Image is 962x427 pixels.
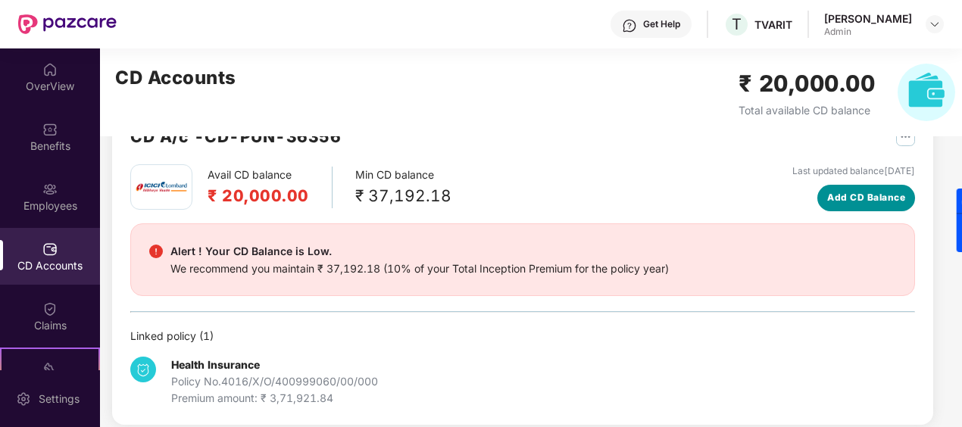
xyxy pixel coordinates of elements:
[170,260,669,277] div: We recommend you maintain ₹ 37,192.18 (10% of your Total Inception Premium for the policy year)
[208,183,309,208] h2: ₹ 20,000.00
[42,122,58,137] img: svg+xml;base64,PHN2ZyBpZD0iQmVuZWZpdHMiIHhtbG5zPSJodHRwOi8vd3d3LnczLm9yZy8yMDAwL3N2ZyIgd2lkdGg9Ij...
[754,17,792,32] div: TVARIT
[171,390,378,407] div: Premium amount: ₹ 3,71,921.84
[42,242,58,257] img: svg+xml;base64,PHN2ZyBpZD0iQ0RfQWNjb3VudHMiIGRhdGEtbmFtZT0iQ0QgQWNjb3VudHMiIHhtbG5zPSJodHRwOi8vd3...
[643,18,680,30] div: Get Help
[824,11,912,26] div: [PERSON_NAME]
[208,167,333,208] div: Avail CD balance
[133,177,190,197] img: icici.png
[827,191,905,205] span: Add CD Balance
[739,104,870,117] span: Total available CD balance
[18,14,117,34] img: New Pazcare Logo
[42,182,58,197] img: svg+xml;base64,PHN2ZyBpZD0iRW1wbG95ZWVzIiB4bWxucz0iaHR0cDovL3d3dy53My5vcmcvMjAwMC9zdmciIHdpZHRoPS...
[34,391,84,407] div: Settings
[149,245,163,258] img: svg+xml;base64,PHN2ZyBpZD0iRGFuZ2VyX2FsZXJ0IiBkYXRhLW5hbWU9IkRhbmdlciBhbGVydCIgeG1sbnM9Imh0dHA6Ly...
[42,361,58,376] img: svg+xml;base64,PHN2ZyB4bWxucz0iaHR0cDovL3d3dy53My5vcmcvMjAwMC9zdmciIHdpZHRoPSIyMSIgaGVpZ2h0PSIyMC...
[130,357,156,382] img: svg+xml;base64,PHN2ZyB4bWxucz0iaHR0cDovL3d3dy53My5vcmcvMjAwMC9zdmciIHdpZHRoPSIzNCIgaGVpZ2h0PSIzNC...
[817,185,916,211] button: Add CD Balance
[355,167,451,208] div: Min CD balance
[170,242,669,260] div: Alert ! Your CD Balance is Low.
[929,18,941,30] img: svg+xml;base64,PHN2ZyBpZD0iRHJvcGRvd24tMzJ4MzIiIHhtbG5zPSJodHRwOi8vd3d3LnczLm9yZy8yMDAwL3N2ZyIgd2...
[355,183,451,208] div: ₹ 37,192.18
[171,358,260,371] b: Health Insurance
[42,62,58,77] img: svg+xml;base64,PHN2ZyBpZD0iSG9tZSIgeG1sbnM9Imh0dHA6Ly93d3cudzMub3JnLzIwMDAvc3ZnIiB3aWR0aD0iMjAiIG...
[42,301,58,316] img: svg+xml;base64,PHN2ZyBpZD0iQ2xhaW0iIHhtbG5zPSJodHRwOi8vd3d3LnczLm9yZy8yMDAwL3N2ZyIgd2lkdGg9IjIwIi...
[898,64,955,121] img: svg+xml;base64,PHN2ZyB4bWxucz0iaHR0cDovL3d3dy53My5vcmcvMjAwMC9zdmciIHhtbG5zOnhsaW5rPSJodHRwOi8vd3...
[732,15,742,33] span: T
[896,127,915,146] img: svg+xml;base64,PHN2ZyB4bWxucz0iaHR0cDovL3d3dy53My5vcmcvMjAwMC9zdmciIHdpZHRoPSIyNSIgaGVpZ2h0PSIyNS...
[115,64,236,92] h2: CD Accounts
[130,328,915,344] div: Linked policy ( 1 )
[16,391,31,407] img: svg+xml;base64,PHN2ZyBpZD0iU2V0dGluZy0yMHgyMCIgeG1sbnM9Imh0dHA6Ly93d3cudzMub3JnLzIwMDAvc3ZnIiB3aW...
[739,66,876,101] h2: ₹ 20,000.00
[622,18,637,33] img: svg+xml;base64,PHN2ZyBpZD0iSGVscC0zMngzMiIgeG1sbnM9Imh0dHA6Ly93d3cudzMub3JnLzIwMDAvc3ZnIiB3aWR0aD...
[130,124,341,149] h2: CD A/c - CD-PUN-36356
[792,164,915,179] div: Last updated balance [DATE]
[171,373,378,390] div: Policy No. 4016/X/O/400999060/00/000
[824,26,912,38] div: Admin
